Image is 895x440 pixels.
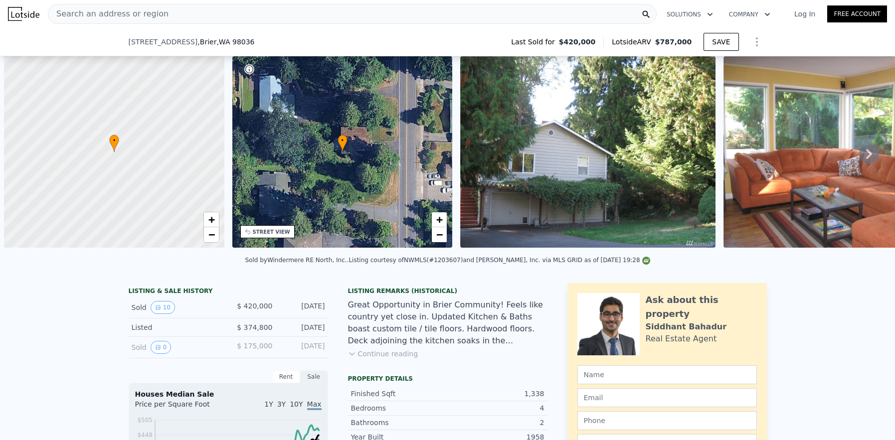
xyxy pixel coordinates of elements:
[132,301,220,314] div: Sold
[646,321,727,333] div: Siddhant Bahadur
[351,418,448,428] div: Bathrooms
[307,400,322,410] span: Max
[204,212,219,227] a: Zoom in
[348,287,547,295] div: Listing Remarks (Historical)
[704,33,738,51] button: SAVE
[237,302,272,310] span: $ 420,000
[264,400,273,408] span: 1Y
[612,37,655,47] span: Lotside ARV
[659,5,721,23] button: Solutions
[245,257,349,264] div: Sold by Windermere RE North, Inc. .
[436,213,443,226] span: +
[747,32,767,52] button: Show Options
[348,299,547,347] div: Great Opportunity in Brier Community! Feels like country yet close in. Updated Kitchen & Baths bo...
[48,8,169,20] span: Search an address or region
[559,37,596,47] span: $420,000
[151,341,172,354] button: View historical data
[132,341,220,354] div: Sold
[132,322,220,332] div: Listed
[281,341,325,354] div: [DATE]
[109,135,119,152] div: •
[577,365,757,384] input: Name
[511,37,559,47] span: Last Sold for
[721,5,778,23] button: Company
[272,370,300,383] div: Rent
[351,389,448,399] div: Finished Sqft
[448,389,544,399] div: 1,338
[436,228,443,241] span: −
[135,389,322,399] div: Houses Median Sale
[349,257,650,264] div: Listing courtesy of NWMLS (#1203607) and [PERSON_NAME], Inc. via MLS GRID as of [DATE] 19:28
[216,38,254,46] span: , WA 98036
[151,301,175,314] button: View historical data
[281,301,325,314] div: [DATE]
[448,403,544,413] div: 4
[348,349,418,359] button: Continue reading
[577,411,757,430] input: Phone
[338,136,348,145] span: •
[237,323,272,331] span: $ 374,800
[782,9,827,19] a: Log In
[281,322,325,332] div: [DATE]
[432,227,447,242] a: Zoom out
[204,227,219,242] a: Zoom out
[237,342,272,350] span: $ 175,000
[129,37,198,47] span: [STREET_ADDRESS]
[208,213,214,226] span: +
[137,432,153,439] tspan: $448
[300,370,328,383] div: Sale
[208,228,214,241] span: −
[642,257,650,265] img: NWMLS Logo
[135,399,228,415] div: Price per Square Foot
[348,375,547,383] div: Property details
[655,38,692,46] span: $787,000
[460,56,716,248] img: Sale: 127220827 Parcel: 103668518
[827,5,887,22] a: Free Account
[129,287,328,297] div: LISTING & SALE HISTORY
[577,388,757,407] input: Email
[338,135,348,152] div: •
[351,403,448,413] div: Bedrooms
[290,400,303,408] span: 10Y
[646,333,717,345] div: Real Estate Agent
[646,293,757,321] div: Ask about this property
[8,7,39,21] img: Lotside
[253,228,290,236] div: STREET VIEW
[432,212,447,227] a: Zoom in
[109,136,119,145] span: •
[197,37,254,47] span: , Brier
[277,400,286,408] span: 3Y
[137,417,153,424] tspan: $505
[448,418,544,428] div: 2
